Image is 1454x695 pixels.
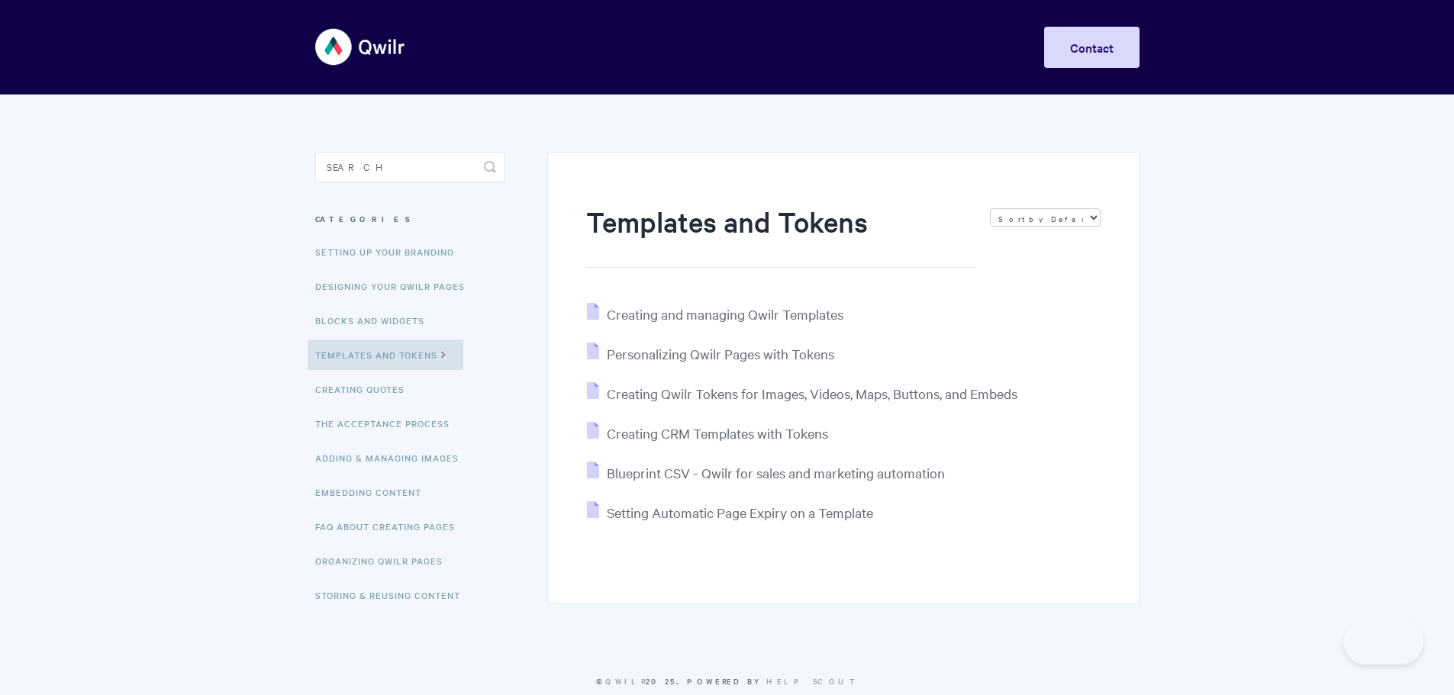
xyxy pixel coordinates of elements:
[607,464,945,481] span: Blueprint CSV - Qwilr for sales and marketing automation
[315,374,416,404] a: Creating Quotes
[315,674,1140,688] p: © 2025.
[315,271,476,301] a: Designing Your Qwilr Pages
[607,345,834,362] span: Personalizing Qwilr Pages with Tokens
[315,580,472,610] a: Storing & Reusing Content
[587,504,873,521] a: Setting Automatic Page Expiry on a Template
[1343,619,1423,664] iframe: Toggle Customer Support
[587,305,843,323] a: Creating and managing Qwilr Templates
[990,208,1101,227] select: Page reloads on selection
[315,205,505,233] h3: Categories
[766,675,859,687] a: Help Scout
[308,339,463,370] a: Templates and Tokens
[605,675,646,687] a: Qwilr
[607,504,873,521] span: Setting Automatic Page Expiry on a Template
[315,545,454,576] a: Organizing Qwilr Pages
[607,385,1017,402] span: Creating Qwilr Tokens for Images, Videos, Maps, Buttons, and Embeds
[315,152,505,182] input: Search
[315,236,466,267] a: Setting up your Branding
[687,675,859,687] span: Powered by
[315,408,461,439] a: The Acceptance Process
[315,305,436,336] a: Blocks and Widgets
[315,477,433,507] a: Embedding Content
[587,464,945,481] a: Blueprint CSV - Qwilr for sales and marketing automation
[315,442,470,473] a: Adding & Managing Images
[587,424,828,442] a: Creating CRM Templates with Tokens
[315,511,466,542] a: FAQ About Creating Pages
[1044,27,1140,68] a: Contact
[587,385,1017,402] a: Creating Qwilr Tokens for Images, Videos, Maps, Buttons, and Embeds
[607,305,843,323] span: Creating and managing Qwilr Templates
[587,345,834,362] a: Personalizing Qwilr Pages with Tokens
[315,18,406,76] img: Qwilr Help Center
[607,424,828,442] span: Creating CRM Templates with Tokens
[586,202,974,268] h1: Templates and Tokens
